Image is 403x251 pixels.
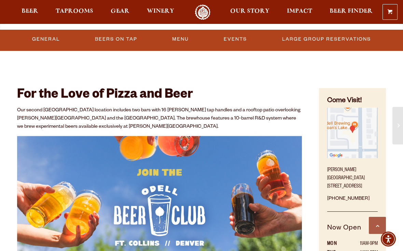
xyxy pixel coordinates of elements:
[369,217,386,234] a: Scroll to top
[17,88,302,103] h2: For the Love of Pizza and Beer
[287,9,312,14] span: Impact
[344,240,378,249] td: 11AM-9PM
[226,4,274,20] a: Our Story
[111,9,129,14] span: Gear
[325,4,377,20] a: Beer Finder
[327,96,378,106] h4: Come Visit!
[330,9,373,14] span: Beer Finder
[327,223,378,240] h5: Now Open
[230,9,269,14] span: Our Story
[56,9,93,14] span: Taprooms
[169,31,192,47] a: Menu
[381,232,396,247] div: Accessibility Menu
[327,155,378,160] a: Find on Google Maps (opens in a new window)
[327,108,378,158] img: Small thumbnail of location on map
[221,31,250,47] a: Events
[22,9,38,14] span: Beer
[327,196,370,202] a: [PHONE_NUMBER]
[282,4,317,20] a: Impact
[327,240,344,249] th: MON
[17,4,43,20] a: Beer
[190,4,216,20] a: Odell Home
[147,9,174,14] span: Winery
[29,31,62,47] a: General
[106,4,134,20] a: Gear
[279,31,374,47] a: Large Group Reservations
[51,4,98,20] a: Taprooms
[327,162,378,191] p: [PERSON_NAME][GEOGRAPHIC_DATA] [STREET_ADDRESS]
[17,107,302,131] p: Our second [GEOGRAPHIC_DATA] location includes two bars with 16 [PERSON_NAME] tap handles and a r...
[142,4,179,20] a: Winery
[92,31,140,47] a: Beers On Tap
